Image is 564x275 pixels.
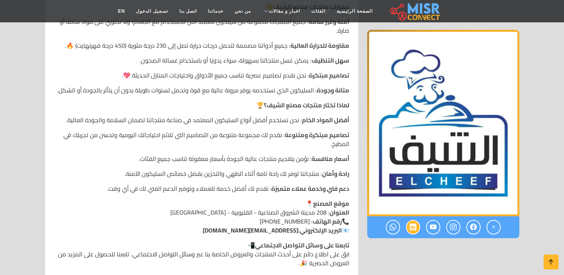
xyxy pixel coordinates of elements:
[317,85,349,96] strong: متانة وجودة
[54,130,349,148] p: : نقدم لك مجموعة متنوعة من التصاميم التي تلائم احتياجاتك اليومية وتحسن من تجربتك في المطبخ.
[54,116,349,124] p: : نحن نستخدم أفضل أنواع السليكون المعتمد في صناعة منتجاتنا لضمان السلامة والجودة العالية.
[331,4,378,18] a: الصفحة الرئيسية
[367,30,519,216] img: مصنع الشيف للأدوات المنزلية
[322,168,349,179] strong: راحة وأمان
[54,17,349,35] p: : جميع المنتجات مصنوعة من سيلكون معتمد آمن للاستخدام مع الطعام، ولا تحتوي على مواد سامة أو ضارة.
[54,56,349,65] p: : يمكن غسل منتجاتنا بسهولة، سواء يدويًا أو باستخدام غسالة الصحون.
[269,8,300,15] span: اخبار و مقالات
[390,2,440,20] img: main.misr_connect
[54,199,349,235] p: 📍 : 208 مدينة الشروق الصناعية - القليوبية - [GEOGRAPHIC_DATA] 📞 : [PHONE_NUMBER] 📧 :
[202,4,229,18] a: خدماتنا
[54,71,349,80] p: : نحن نقدم تصاميم عصرية تناسب جميع الأذواق واحتياجات المنازل الحديثة 💖.
[313,198,349,209] strong: موقع المصنع
[54,154,349,163] p: : نؤمن بتقديم منتجات عالية الجودة بأسعار معقولة تناسب جميع الفئات.
[285,129,349,140] strong: تصاميم مبتكرة ومتنوعة
[54,241,349,268] p: 📲 ابقَ على اطلاع دائم على أحدث المنتجات والعروض الخاصة بنا عبر وسائل التواصل الاجتماعي. تابعنا لل...
[229,4,256,18] a: من نحن
[54,101,349,110] p: 🏆
[255,240,349,251] strong: تابعنا على وسائل التواصل الاجتماعي
[306,4,331,18] a: الفئات
[271,183,349,194] strong: دعم فني وخدمة عملاء متميزة
[313,216,342,227] strong: رقم الهاتف
[312,55,349,66] strong: سهل التنظيف
[367,30,519,216] div: 1 / 1
[174,4,202,18] a: اتصل بنا
[54,169,349,178] p: : منتجاتنا توفر لك راحة تامة أثناء الطهي والتخزين بفضل خصائص السليكون الآمنة.
[302,114,349,126] strong: أفضل المواد الخام
[54,184,349,193] p: : نقدم لك أفضل خدمة للعملاء وتوفير الدعم الفني لك في أي وقت.
[309,70,349,81] strong: تصاميم مبتكرة
[113,4,131,18] a: EN
[203,225,298,236] a: [EMAIL_ADDRESS][DOMAIN_NAME]
[330,207,349,218] strong: العنوان
[256,4,306,18] a: اخبار و مقالات
[264,99,349,111] strong: لماذا تختار منتجات مصنع الشيف؟
[54,41,349,50] p: : جميع أدواتنا مصممة لتحمل درجات حرارة تصل إلى 230 درجة مئوية (450 درجة فهرنهايت) 🔥.
[290,40,349,51] strong: مقاومة للحرارة العالية
[300,225,342,236] strong: البريد الإلكتروني
[130,4,173,18] a: تسجيل الدخول
[312,153,349,164] strong: أسعار منافسة
[54,86,349,95] p: : السليكون الذي نستخدمه يوفر مرونة عالية مع قوة وتحمل لسنوات طويلة بدون أن يتأثر بالجودة أو الشكل.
